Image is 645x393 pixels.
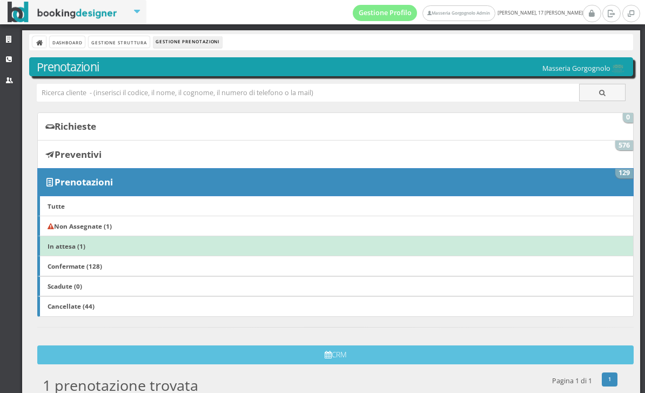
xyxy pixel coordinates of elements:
[48,242,85,250] b: In attesa (1)
[353,5,583,21] span: [PERSON_NAME], 17 [PERSON_NAME]
[37,276,634,297] a: Scadute (0)
[610,64,626,74] img: 0603869b585f11eeb13b0a069e529790.png
[89,36,149,48] a: Gestione Struttura
[48,222,112,230] b: Non Assegnate (1)
[37,112,634,141] a: Richieste 0
[615,169,634,178] span: 129
[542,64,626,74] h5: Masseria Gorgognolo
[552,377,592,385] h5: Pagina 1 di 1
[37,216,634,236] a: Non Assegnate (1)
[37,236,634,256] a: In attesa (1)
[37,296,634,317] a: Cancellate (44)
[602,372,617,387] a: 1
[37,345,634,364] button: CRM
[48,282,82,290] b: Scadute (0)
[48,202,65,210] b: Tutte
[55,176,113,188] b: Prenotazioni
[55,120,96,132] b: Richieste
[37,140,634,168] a: Preventivi 576
[37,168,634,196] a: Prenotazioni 129
[422,5,495,21] a: Masseria Gorgognolo Admin
[353,5,418,21] a: Gestione Profilo
[50,36,85,48] a: Dashboard
[55,148,102,161] b: Preventivi
[37,84,580,102] input: Ricerca cliente - (inserisci il codice, il nome, il cognome, il numero di telefono o la mail)
[48,302,95,310] b: Cancellate (44)
[615,141,634,150] span: 576
[37,196,634,216] a: Tutte
[37,60,626,74] h3: Prenotazioni
[8,2,117,23] img: BookingDesigner.com
[37,256,634,276] a: Confermate (128)
[153,36,222,48] li: Gestione Prenotazioni
[623,113,634,123] span: 0
[48,262,102,270] b: Confermate (128)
